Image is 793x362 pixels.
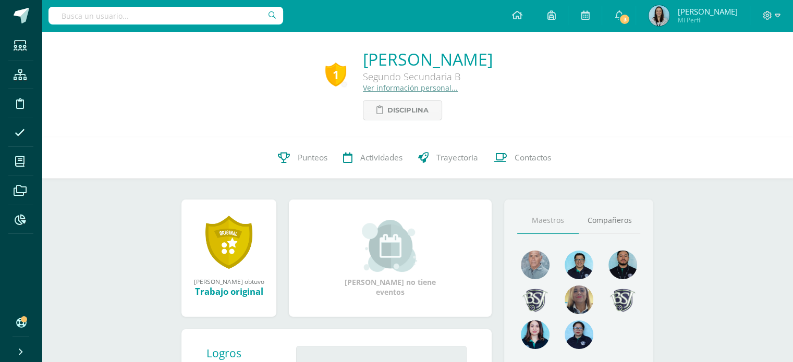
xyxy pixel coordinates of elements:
[521,320,550,349] img: 1f9df8322dc8a4a819c6562ad5c2ddfe.png
[608,285,637,314] img: 7641769e2d1e60c63392edc0587da052.png
[608,251,637,279] img: 2207c9b573316a41e74c87832a091651.png
[436,152,478,163] span: Trayectoria
[521,285,550,314] img: d483e71d4e13296e0ce68ead86aec0b8.png
[649,5,669,26] img: 5a6f75ce900a0f7ea551130e923f78ee.png
[579,207,640,234] a: Compañeros
[387,101,429,120] span: Disciplina
[515,152,551,163] span: Contactos
[362,220,419,272] img: event_small.png
[270,137,335,179] a: Punteos
[325,63,346,86] div: 1
[565,251,593,279] img: d220431ed6a2715784848fdc026b3719.png
[486,137,559,179] a: Contactos
[335,137,410,179] a: Actividades
[338,220,443,297] div: [PERSON_NAME] no tiene eventos
[517,207,579,234] a: Maestros
[363,100,442,120] a: Disciplina
[192,285,266,297] div: Trabajo original
[363,70,493,83] div: Segundo Secundaria B
[298,152,327,163] span: Punteos
[363,83,458,93] a: Ver información personal...
[521,251,550,279] img: 55ac31a88a72e045f87d4a648e08ca4b.png
[206,346,288,360] div: Logros
[565,320,593,349] img: bed227fd71c3b57e9e7cc03a323db735.png
[677,6,737,17] span: [PERSON_NAME]
[619,14,630,25] span: 3
[565,285,593,314] img: aa9857ee84d8eb936f6c1e33e7ea3df6.png
[410,137,486,179] a: Trayectoria
[363,48,493,70] a: [PERSON_NAME]
[677,16,737,24] span: Mi Perfil
[48,7,283,24] input: Busca un usuario...
[360,152,402,163] span: Actividades
[192,277,266,285] div: [PERSON_NAME] obtuvo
